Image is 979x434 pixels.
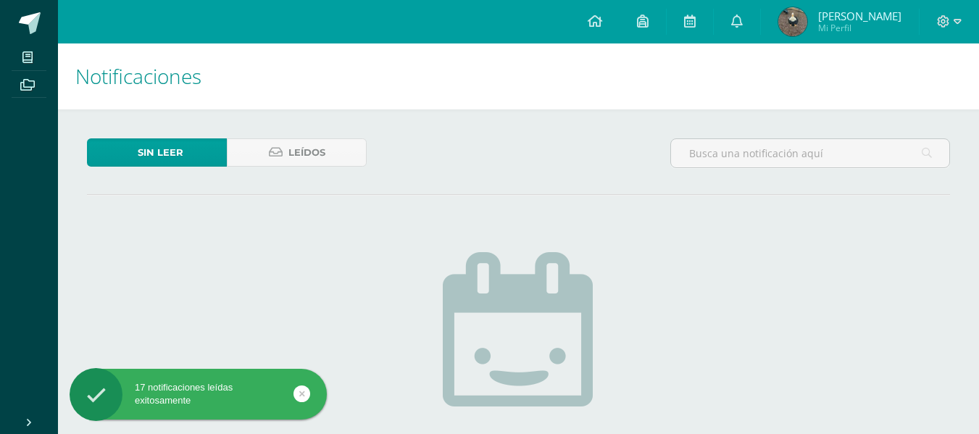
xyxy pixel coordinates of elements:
div: 17 notificaciones leídas exitosamente [70,381,327,407]
span: [PERSON_NAME] [818,9,901,23]
span: Sin leer [138,139,183,166]
span: Leídos [288,139,325,166]
a: Leídos [227,138,367,167]
img: cda4ca2107ef92bdb77e9bf5b7713d7b.png [778,7,807,36]
a: Sin leer [87,138,227,167]
span: Mi Perfil [818,22,901,34]
span: Notificaciones [75,62,201,90]
input: Busca una notificación aquí [671,139,949,167]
